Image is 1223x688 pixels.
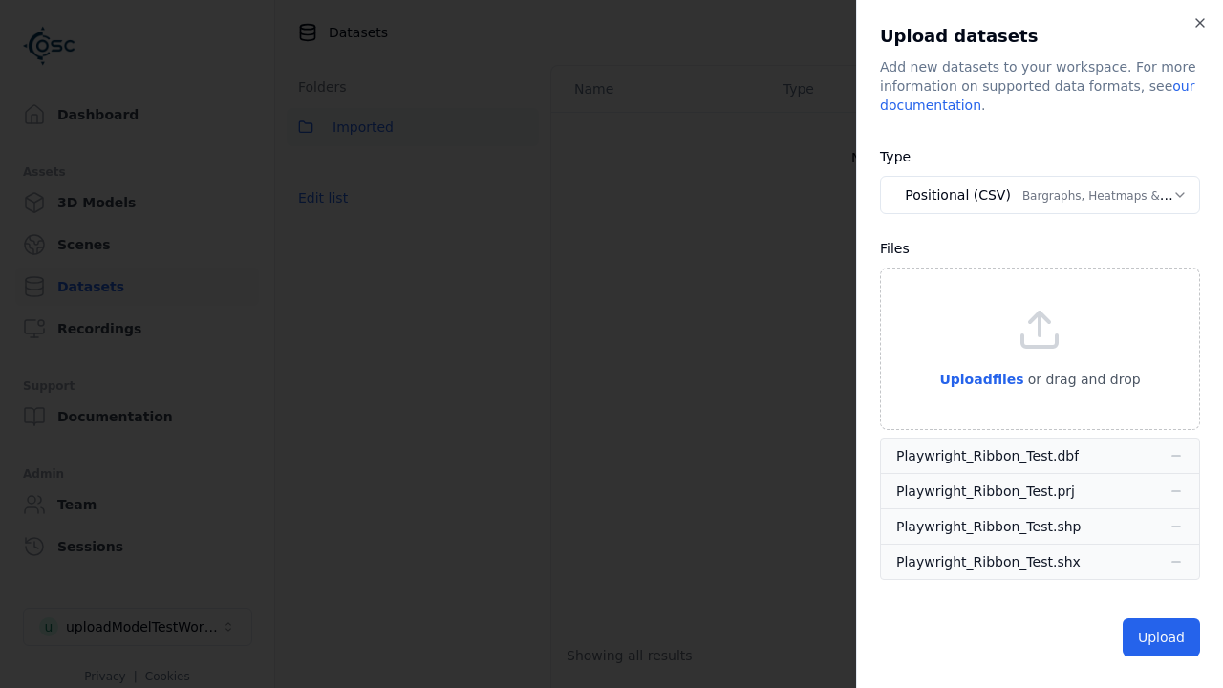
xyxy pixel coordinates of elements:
[1024,368,1141,391] p: or drag and drop
[896,482,1075,501] div: Playwright_Ribbon_Test.prj
[880,57,1200,115] div: Add new datasets to your workspace. For more information on supported data formats, see .
[880,149,911,164] label: Type
[896,446,1079,465] div: Playwright_Ribbon_Test.dbf
[880,241,910,256] label: Files
[896,552,1081,571] div: Playwright_Ribbon_Test.shx
[896,517,1081,536] div: Playwright_Ribbon_Test.shp
[939,372,1023,387] span: Upload files
[880,23,1200,50] h2: Upload datasets
[1123,618,1200,656] button: Upload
